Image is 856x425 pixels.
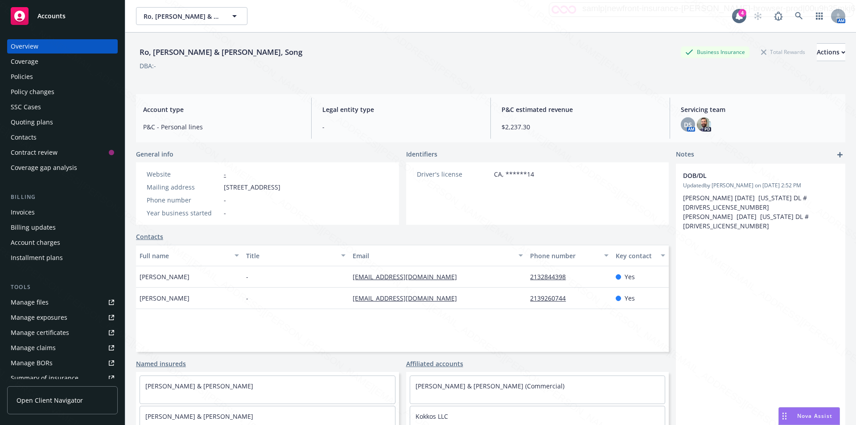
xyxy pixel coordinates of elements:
a: Report a Bug [770,7,787,25]
a: [EMAIL_ADDRESS][DOMAIN_NAME] [353,294,464,302]
div: Contract review [11,145,58,160]
a: Contacts [136,232,163,241]
span: - [224,195,226,205]
span: Yes [625,272,635,281]
a: Accounts [7,4,118,29]
span: [STREET_ADDRESS] [224,182,280,192]
div: Billing [7,193,118,202]
span: Servicing team [681,105,838,114]
span: - [246,272,248,281]
a: Coverage gap analysis [7,161,118,175]
a: Policies [7,70,118,84]
span: Yes [625,293,635,303]
a: [PERSON_NAME] & [PERSON_NAME] [145,412,253,421]
span: Legal entity type [322,105,480,114]
a: Billing updates [7,220,118,235]
a: Summary of insurance [7,371,118,385]
a: Start snowing [749,7,767,25]
div: Drag to move [779,408,790,425]
a: Policy changes [7,85,118,99]
a: Kokkos LLC [416,412,448,421]
div: Full name [140,251,229,260]
a: Manage exposures [7,310,118,325]
span: DS [684,120,692,129]
span: P&C estimated revenue [502,105,659,114]
button: Title [243,245,349,266]
div: Manage BORs [11,356,53,370]
div: DBA: - [140,61,156,70]
a: 2132844398 [530,272,573,281]
span: General info [136,149,173,159]
div: Coverage gap analysis [11,161,77,175]
a: Manage claims [7,341,118,355]
div: Year business started [147,208,220,218]
div: Tools [7,283,118,292]
a: Switch app [811,7,828,25]
a: [PERSON_NAME] & [PERSON_NAME] (Commercial) [416,382,564,390]
span: Open Client Navigator [16,396,83,405]
span: [PERSON_NAME] [140,272,189,281]
div: DOB/DLUpdatedby [PERSON_NAME] on [DATE] 2:52 PM[PERSON_NAME] [DATE] [US_STATE] DL # [DRIVERS_LICE... [676,164,845,238]
div: Email [353,251,513,260]
div: Manage exposures [11,310,67,325]
button: Actions [817,43,845,61]
div: Invoices [11,205,35,219]
div: Policy changes [11,85,54,99]
button: Nova Assist [778,407,840,425]
div: Account charges [11,235,60,250]
span: [PERSON_NAME] [140,293,189,303]
div: Manage claims [11,341,56,355]
div: Manage certificates [11,326,69,340]
div: Total Rewards [757,46,810,58]
span: Nova Assist [797,412,832,420]
div: Actions [817,44,845,61]
a: Overview [7,39,118,54]
div: Phone number [147,195,220,205]
a: Manage certificates [7,326,118,340]
a: [PERSON_NAME] & [PERSON_NAME] [145,382,253,390]
span: - [246,293,248,303]
a: Invoices [7,205,118,219]
a: 2139260744 [530,294,573,302]
div: Billing updates [11,220,56,235]
p: [PERSON_NAME] [DATE] [US_STATE] DL # [DRIVERS_LICENSE_NUMBER] [PERSON_NAME] [DATE] [US_STATE] DL ... [683,193,838,231]
span: - [224,208,226,218]
div: Manage files [11,295,49,309]
a: Search [790,7,808,25]
a: Contract review [7,145,118,160]
a: SSC Cases [7,100,118,114]
a: Installment plans [7,251,118,265]
span: Accounts [37,12,66,20]
div: Policies [11,70,33,84]
span: Updated by [PERSON_NAME] on [DATE] 2:52 PM [683,182,838,190]
div: Ro, [PERSON_NAME] & [PERSON_NAME], Song [136,46,306,58]
div: Business Insurance [681,46,749,58]
button: Key contact [612,245,669,266]
span: DOB/DL [683,171,815,180]
div: 4 [738,9,746,17]
span: Account type [143,105,300,114]
span: Ro, [PERSON_NAME] & [PERSON_NAME], Song [144,12,221,21]
button: Ro, [PERSON_NAME] & [PERSON_NAME], Song [136,7,247,25]
a: Manage BORs [7,356,118,370]
span: $2,237.30 [502,122,659,132]
a: add [835,149,845,160]
a: Coverage [7,54,118,69]
div: Website [147,169,220,179]
div: Key contact [616,251,655,260]
div: Summary of insurance [11,371,78,385]
div: Quoting plans [11,115,53,129]
div: Installment plans [11,251,63,265]
button: Phone number [527,245,612,266]
a: Affiliated accounts [406,359,463,368]
div: Phone number [530,251,598,260]
img: photo [697,117,711,132]
div: Title [246,251,336,260]
a: - [224,170,226,178]
button: Email [349,245,527,266]
div: Driver's license [417,169,490,179]
span: - [322,122,480,132]
a: Account charges [7,235,118,250]
a: Named insureds [136,359,186,368]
